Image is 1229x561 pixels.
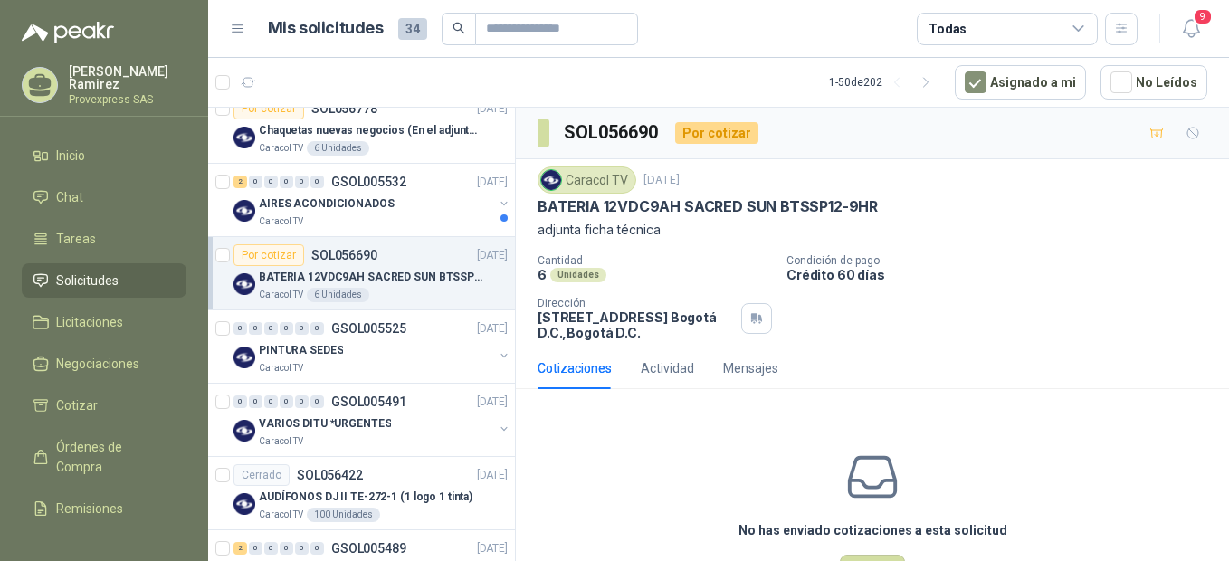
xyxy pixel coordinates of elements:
div: Por cotizar [233,244,304,266]
img: Company Logo [233,347,255,368]
img: Company Logo [233,420,255,442]
p: Caracol TV [259,434,303,449]
p: Caracol TV [259,288,303,302]
div: 2 [233,176,247,188]
span: Órdenes de Compra [56,437,169,477]
div: Actividad [641,358,694,378]
button: 9 [1175,13,1207,45]
a: Cotizar [22,388,186,423]
a: 0 0 0 0 0 0 GSOL005491[DATE] Company LogoVARIOS DITU *URGENTESCaracol TV [233,391,511,449]
p: Caracol TV [259,361,303,376]
p: BATERIA 12VDC9AH SACRED SUN BTSSP12-9HR [259,269,484,286]
img: Company Logo [541,170,561,190]
p: BATERIA 12VDC9AH SACRED SUN BTSSP12-9HR [538,197,878,216]
p: [DATE] [477,467,508,484]
p: SOL056690 [311,249,377,261]
a: Inicio [22,138,186,173]
h3: No has enviado cotizaciones a esta solicitud [738,520,1007,540]
div: Cerrado [233,464,290,486]
span: Chat [56,187,83,207]
button: No Leídos [1100,65,1207,100]
span: Tareas [56,229,96,249]
a: Órdenes de Compra [22,430,186,484]
div: 0 [295,322,309,335]
a: Chat [22,180,186,214]
p: [STREET_ADDRESS] Bogotá D.C. , Bogotá D.C. [538,309,734,340]
div: 0 [249,542,262,555]
div: Caracol TV [538,166,636,194]
div: 0 [264,395,278,408]
div: 0 [310,395,324,408]
div: Por cotizar [675,122,758,144]
a: CerradoSOL056422[DATE] Company LogoAUDÍFONOS DJ II TE-272-1 (1 logo 1 tinta)Caracol TV100 Unidades [208,457,515,530]
div: 0 [249,176,262,188]
span: Negociaciones [56,354,139,374]
p: [DATE] [477,320,508,338]
a: Negociaciones [22,347,186,381]
p: [DATE] [477,540,508,557]
div: 0 [280,542,293,555]
div: 0 [280,395,293,408]
a: Por cotizarSOL056778[DATE] Company LogoChaquetas nuevas negocios (En el adjunto mas informacion)C... [208,90,515,164]
p: SOL056422 [297,469,363,481]
p: [DATE] [477,174,508,191]
a: 2 0 0 0 0 0 GSOL005532[DATE] Company LogoAIRES ACONDICIONADOSCaracol TV [233,171,511,229]
div: 0 [310,322,324,335]
div: 6 Unidades [307,141,369,156]
button: Asignado a mi [955,65,1086,100]
p: SOL056778 [311,102,377,115]
span: Inicio [56,146,85,166]
div: 0 [295,542,309,555]
div: Mensajes [723,358,778,378]
div: 0 [264,322,278,335]
p: Caracol TV [259,214,303,229]
p: Caracol TV [259,141,303,156]
img: Company Logo [233,273,255,295]
p: Condición de pago [786,254,1222,267]
span: Cotizar [56,395,98,415]
p: PINTURA SEDES [259,342,343,359]
p: [PERSON_NAME] Ramirez [69,65,186,90]
div: 0 [249,395,262,408]
h3: SOL056690 [564,119,661,147]
div: 0 [295,176,309,188]
div: 0 [233,322,247,335]
div: 100 Unidades [307,508,380,522]
img: Company Logo [233,200,255,222]
p: Cantidad [538,254,772,267]
p: Chaquetas nuevas negocios (En el adjunto mas informacion) [259,122,484,139]
span: Licitaciones [56,312,123,332]
span: Solicitudes [56,271,119,290]
span: search [453,22,465,34]
p: Provexpress SAS [69,94,186,105]
div: 0 [264,176,278,188]
p: adjunta ficha técnica [538,220,1207,240]
div: 0 [310,542,324,555]
div: 0 [280,176,293,188]
p: 6 [538,267,547,282]
img: Company Logo [233,127,255,148]
span: Remisiones [56,499,123,518]
p: GSOL005489 [331,542,406,555]
a: 0 0 0 0 0 0 GSOL005525[DATE] Company LogoPINTURA SEDESCaracol TV [233,318,511,376]
a: Remisiones [22,491,186,526]
div: 0 [310,176,324,188]
p: Dirección [538,297,734,309]
p: Crédito 60 días [786,267,1222,282]
div: 0 [295,395,309,408]
p: GSOL005532 [331,176,406,188]
p: [DATE] [477,100,508,118]
img: Logo peakr [22,22,114,43]
span: 34 [398,18,427,40]
div: Cotizaciones [538,358,612,378]
div: 0 [249,322,262,335]
a: Licitaciones [22,305,186,339]
p: Caracol TV [259,508,303,522]
div: Todas [929,19,967,39]
div: 0 [280,322,293,335]
span: 9 [1193,8,1213,25]
div: 1 - 50 de 202 [829,68,940,97]
div: 6 Unidades [307,288,369,302]
a: Solicitudes [22,263,186,298]
h1: Mis solicitudes [268,15,384,42]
